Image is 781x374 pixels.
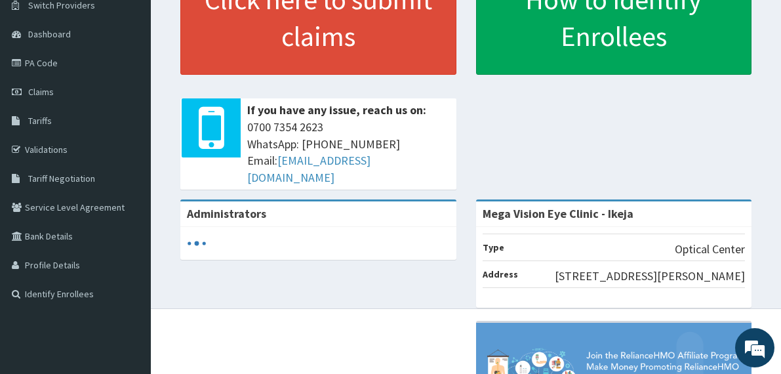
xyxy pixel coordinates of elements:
[483,206,633,221] strong: Mega Vision Eye Clinic - Ikeja
[483,241,504,253] b: Type
[187,206,266,221] b: Administrators
[28,173,95,184] span: Tariff Negotiation
[247,119,450,186] span: 0700 7354 2623 WhatsApp: [PHONE_NUMBER] Email:
[675,241,745,258] p: Optical Center
[247,153,370,185] a: [EMAIL_ADDRESS][DOMAIN_NAME]
[187,234,207,253] svg: audio-loading
[28,86,54,98] span: Claims
[483,268,518,280] b: Address
[28,28,71,40] span: Dashboard
[247,102,426,117] b: If you have any issue, reach us on:
[555,268,745,285] p: [STREET_ADDRESS][PERSON_NAME]
[28,115,52,127] span: Tariffs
